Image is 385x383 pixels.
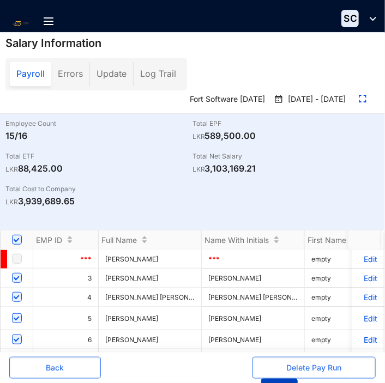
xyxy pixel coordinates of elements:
td: 7 [33,349,99,368]
span: First Name [308,235,346,245]
a: Edit [358,254,377,264]
td: H P [PERSON_NAME] [99,349,202,368]
td: 6 [33,330,99,349]
p: 3,103,169.21 [192,162,380,175]
td: [PERSON_NAME] [99,307,202,330]
p: 3,939,689.65 [5,194,192,208]
button: Delete Pay Run [252,357,376,379]
p: LKR [5,164,18,175]
img: logo [9,19,33,28]
p: Total ETF [5,151,192,162]
img: dropdown-white.8428f93489421038b23bf41f687d99c7.svg [364,17,376,21]
span: SC [344,14,357,23]
td: [PERSON_NAME] [PERSON_NAME] [202,288,305,307]
span: Payroll [16,68,45,79]
img: payroll-calender.2a2848c9e82147e90922403bdc96c587.svg [274,94,284,105]
td: 4 [33,288,99,307]
p: Fort Software [DATE] [181,90,269,109]
p: LKR [5,197,18,208]
a: Edit [358,293,377,302]
p: Total Net Salary [192,151,380,162]
span: Full Name [101,235,137,245]
span: Update [97,68,127,79]
th: EMP ID [33,230,99,250]
p: 88,425.00 [5,162,192,175]
button: Back [9,357,101,379]
p: LKR [192,164,205,175]
td: 3 [33,269,99,288]
p: 15/16 [5,129,192,142]
p: LKR [192,131,205,142]
td: [PERSON_NAME] [99,269,202,288]
span: Back [46,362,64,373]
span: EMP ID [36,235,62,245]
p: [DATE] - [DATE] [284,94,346,106]
th: Full Name [99,230,202,250]
p: 589,500.00 [192,129,380,142]
p: Employee Count [5,118,192,129]
td: [PERSON_NAME] [202,330,305,349]
p: Total EPF [192,118,380,129]
a: Edit [358,273,377,283]
span: Errors [58,68,83,79]
img: expand.44ba77930b780aef2317a7ddddf64422.svg [359,95,366,102]
span: Name With Initials [204,235,269,245]
p: Total Cost to Company [5,184,192,194]
td: 5 [33,307,99,330]
a: Edit [358,335,377,344]
a: Edit [358,314,377,323]
td: H P [PERSON_NAME] [202,349,305,368]
td: [PERSON_NAME] [PERSON_NAME] [99,288,202,307]
td: [PERSON_NAME] [202,307,305,330]
td: [PERSON_NAME] [99,250,202,269]
div: Delete Pay Run [261,362,367,373]
td: [PERSON_NAME] [99,330,202,349]
th: Name With Initials [202,230,305,250]
img: menu-out.303cd30ef9f6dc493f087f509d1c4ae4.svg [44,17,53,25]
span: Log Trail [140,68,176,79]
td: [PERSON_NAME] [202,269,305,288]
